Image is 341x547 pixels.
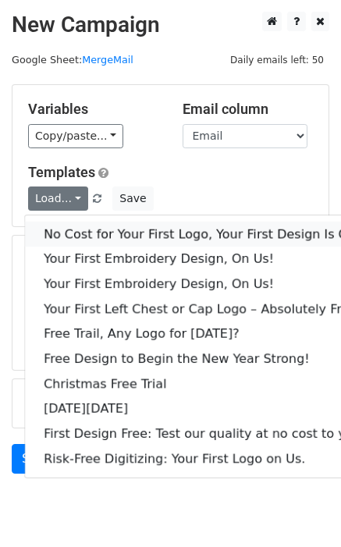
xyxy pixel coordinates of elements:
span: Daily emails left: 50 [225,52,329,69]
a: Copy/paste... [28,124,123,148]
h2: New Campaign [12,12,329,38]
h5: Variables [28,101,159,118]
a: Templates [28,164,95,180]
button: Save [112,186,153,211]
small: Google Sheet: [12,54,133,66]
a: Send [12,444,63,474]
h5: Email column [183,101,314,118]
a: MergeMail [82,54,133,66]
a: Load... [28,186,88,211]
a: Daily emails left: 50 [225,54,329,66]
